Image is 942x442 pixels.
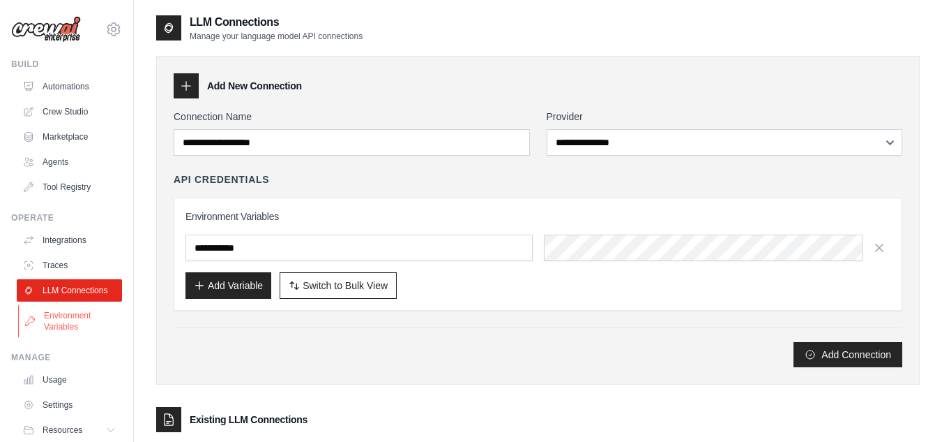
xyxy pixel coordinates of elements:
[17,75,122,98] a: Automations
[185,209,890,223] h3: Environment Variables
[11,212,122,223] div: Operate
[43,425,82,436] span: Resources
[303,279,388,293] span: Switch to Bulk View
[174,110,530,124] label: Connection Name
[207,79,302,93] h3: Add New Connection
[17,229,122,251] a: Integrations
[18,304,123,338] a: Environment Variables
[190,413,307,427] h3: Existing LLM Connections
[174,172,269,186] h4: API Credentials
[17,126,122,148] a: Marketplace
[11,16,81,43] img: Logo
[17,369,122,391] a: Usage
[793,342,902,367] button: Add Connection
[190,31,363,42] p: Manage your language model API connections
[17,101,122,123] a: Crew Studio
[11,352,122,363] div: Manage
[17,176,122,198] a: Tool Registry
[17,394,122,416] a: Settings
[185,272,271,299] button: Add Variable
[547,110,903,124] label: Provider
[17,254,122,277] a: Traces
[190,14,363,31] h2: LLM Connections
[17,151,122,173] a: Agents
[280,272,397,299] button: Switch to Bulk View
[11,59,122,70] div: Build
[17,419,122,441] button: Resources
[17,279,122,302] a: LLM Connections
